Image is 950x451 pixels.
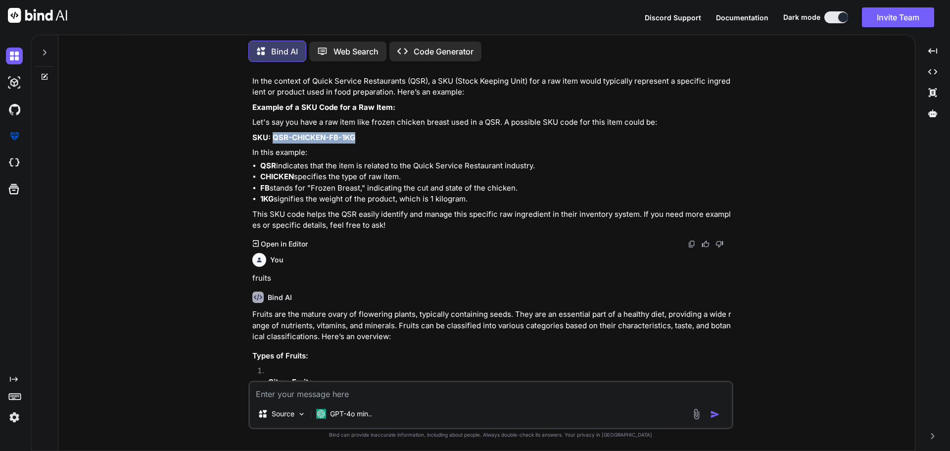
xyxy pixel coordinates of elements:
li: specifies the type of raw item. [260,171,731,183]
strong: CHICKEN [260,172,294,181]
strong: FB [260,183,270,193]
img: Bind AI [8,8,67,23]
p: Code Generator [414,46,474,57]
p: Open in Editor [261,239,308,249]
h6: Bind AI [268,293,292,302]
p: fruits [252,273,731,284]
img: like [702,240,710,248]
img: Pick Models [297,410,306,418]
p: In this example: [252,147,731,158]
strong: QSR [260,161,276,170]
img: copy [688,240,696,248]
img: darkChat [6,48,23,64]
img: darkAi-studio [6,74,23,91]
strong: 1KG [260,194,274,203]
p: Let's say you have a raw item like frozen chicken breast used in a QSR. A possible SKU code for t... [252,117,731,128]
p: Web Search [333,46,379,57]
p: Fruits are the mature ovary of flowering plants, typically containing seeds. They are an essentia... [252,309,731,343]
button: Documentation [716,12,768,23]
span: Documentation [716,13,768,22]
button: Discord Support [645,12,701,23]
li: stands for "Frozen Breast," indicating the cut and state of the chicken. [260,183,731,194]
strong: SKU: QSR-CHICKEN-FB-1KG [252,133,355,142]
img: icon [710,409,720,419]
p: Source [272,409,294,419]
img: dislike [715,240,723,248]
li: indicates that the item is related to the Quick Service Restaurant industry. [260,160,731,172]
p: GPT-4o min.. [330,409,372,419]
strong: Citrus Fruits: [268,377,315,387]
img: githubDark [6,101,23,118]
h3: Types of Fruits: [252,351,731,362]
h6: You [270,255,284,265]
li: signifies the weight of the product, which is 1 kilogram. [260,194,731,205]
span: Discord Support [645,13,701,22]
img: GPT-4o mini [316,409,326,419]
p: Bind can provide inaccurate information, including about people. Always double-check its answers.... [248,431,733,439]
p: Bind AI [271,46,298,57]
button: Invite Team [862,7,934,27]
img: cloudideIcon [6,154,23,171]
img: premium [6,128,23,145]
p: This SKU code helps the QSR easily identify and manage this specific raw ingredient in their inve... [252,209,731,231]
img: settings [6,409,23,426]
span: Dark mode [783,12,820,22]
strong: Example of a SKU Code for a Raw Item: [252,102,395,112]
p: In the context of Quick Service Restaurants (QSR), a SKU (Stock Keeping Unit) for a raw item woul... [252,76,731,98]
img: attachment [691,408,702,420]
